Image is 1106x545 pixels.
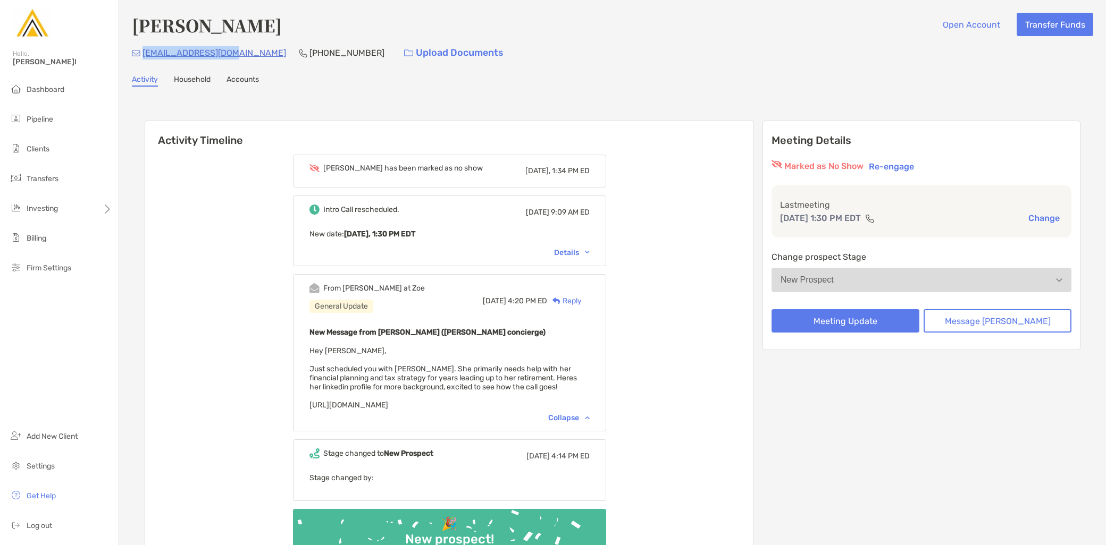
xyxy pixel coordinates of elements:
span: Dashboard [27,85,64,94]
p: New date : [309,227,590,241]
img: Zoe Logo [13,4,51,42]
span: [DATE] [483,296,506,305]
h6: Activity Timeline [145,121,753,147]
img: red eyr [772,160,782,168]
button: New Prospect [772,268,1071,292]
div: New Prospect [781,275,834,285]
img: Chevron icon [585,251,590,254]
img: clients icon [10,142,22,155]
img: Open dropdown arrow [1056,278,1062,282]
p: [PHONE_NUMBER] [309,46,384,59]
img: logout icon [10,518,22,531]
p: Marked as No Show [784,160,864,173]
p: Stage changed by: [309,471,590,484]
span: [DATE] [526,208,549,217]
span: 4:20 PM ED [508,296,547,305]
div: Reply [547,295,582,306]
a: Activity [132,75,158,87]
img: firm-settings icon [10,261,22,274]
img: Event icon [309,283,320,293]
span: [DATE] [526,452,550,461]
span: Clients [27,144,49,154]
img: transfers icon [10,172,22,184]
div: Intro Call rescheduled. [323,205,399,214]
span: 4:14 PM ED [551,452,590,461]
span: Add New Client [27,432,78,441]
button: Message [PERSON_NAME] [924,309,1071,333]
button: Transfer Funds [1017,13,1093,36]
h4: [PERSON_NAME] [132,13,282,37]
p: [DATE] 1:30 PM EDT [780,211,861,225]
span: Transfers [27,174,58,183]
b: New Message from [PERSON_NAME] ([PERSON_NAME] concierge) [309,328,546,337]
div: Collapse [548,413,590,422]
img: dashboard icon [10,82,22,95]
p: [EMAIL_ADDRESS][DOMAIN_NAME] [143,46,286,59]
div: Details [554,248,590,257]
div: 🎉 [437,516,462,532]
button: Open Account [934,13,1008,36]
img: Event icon [309,205,320,215]
img: Email Icon [132,50,140,56]
button: Meeting Update [772,309,919,333]
img: Reply icon [552,297,560,304]
img: button icon [404,49,413,57]
img: settings icon [10,459,22,472]
span: Settings [27,462,55,471]
b: [DATE], 1:30 PM EDT [344,229,415,239]
span: Billing [27,234,46,243]
b: New Prospect [384,449,433,458]
img: investing icon [10,201,22,214]
a: Household [174,75,211,87]
span: Firm Settings [27,263,71,272]
span: Get Help [27,491,56,500]
button: Re-engage [866,160,917,173]
p: Meeting Details [772,134,1071,147]
img: Phone Icon [299,49,307,57]
img: communication type [865,214,875,223]
a: Upload Documents [397,41,510,64]
div: [PERSON_NAME] has been marked as no show [323,164,483,173]
span: Log out [27,521,52,530]
img: get-help icon [10,489,22,501]
span: 1:34 PM ED [552,166,590,175]
span: 9:09 AM ED [551,208,590,217]
span: Investing [27,204,58,213]
span: Pipeline [27,115,53,124]
img: billing icon [10,231,22,244]
span: [DATE], [525,166,550,175]
div: General Update [309,300,373,313]
img: Chevron icon [585,416,590,419]
span: [PERSON_NAME]! [13,57,112,66]
img: add_new_client icon [10,429,22,442]
div: Stage changed to [323,449,433,458]
p: Change prospect Stage [772,250,1071,263]
img: Event icon [309,164,320,172]
span: Hey [PERSON_NAME], Just scheduled you with [PERSON_NAME]. She primarily needs help with her finan... [309,346,577,410]
a: Accounts [227,75,259,87]
div: From [PERSON_NAME] at Zoe [323,284,425,293]
p: Last meeting [780,198,1063,211]
img: Event icon [309,448,320,458]
img: pipeline icon [10,112,22,125]
button: Change [1025,212,1063,224]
